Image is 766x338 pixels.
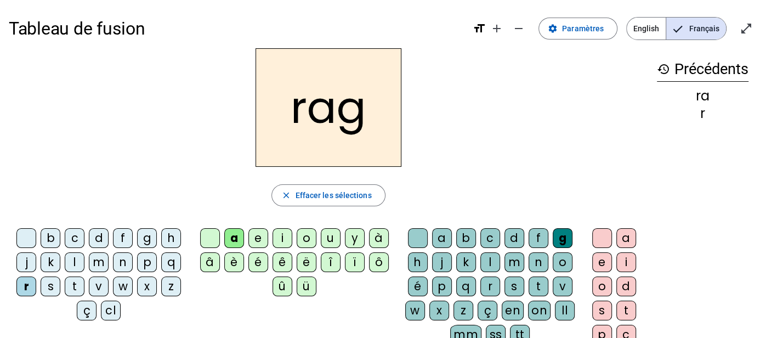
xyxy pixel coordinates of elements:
[405,301,425,320] div: w
[504,277,524,296] div: s
[113,252,133,272] div: n
[65,252,84,272] div: l
[369,252,389,272] div: ô
[480,252,500,272] div: l
[616,277,636,296] div: d
[137,277,157,296] div: x
[490,22,503,35] mat-icon: add
[456,252,476,272] div: k
[16,277,36,296] div: r
[161,277,181,296] div: z
[538,18,617,40] button: Paramètres
[480,277,500,296] div: r
[408,252,428,272] div: h
[408,277,428,296] div: é
[473,22,486,35] mat-icon: format_size
[256,48,401,167] h2: rag
[657,107,748,120] div: r
[627,18,666,40] span: English
[429,301,449,320] div: x
[508,18,530,40] button: Diminuer la taille de la police
[548,24,558,33] mat-icon: settings
[273,277,292,296] div: û
[9,11,464,46] h1: Tableau de fusion
[616,252,636,272] div: i
[89,277,109,296] div: v
[161,228,181,248] div: h
[224,228,244,248] div: a
[113,228,133,248] div: f
[616,301,636,320] div: t
[478,301,497,320] div: ç
[553,277,572,296] div: v
[161,252,181,272] div: q
[528,301,551,320] div: on
[562,22,604,35] span: Paramètres
[555,301,575,320] div: ll
[657,89,748,103] div: ra
[486,18,508,40] button: Augmenter la taille de la police
[295,189,371,202] span: Effacer les sélections
[529,252,548,272] div: n
[224,252,244,272] div: è
[137,252,157,272] div: p
[666,18,726,40] span: Français
[41,277,60,296] div: s
[273,252,292,272] div: ê
[657,57,748,82] h3: Précédents
[456,277,476,296] div: q
[592,301,612,320] div: s
[137,228,157,248] div: g
[248,252,268,272] div: é
[281,190,291,200] mat-icon: close
[504,228,524,248] div: d
[626,17,727,40] mat-button-toggle-group: Language selection
[529,228,548,248] div: f
[297,277,316,296] div: ü
[113,277,133,296] div: w
[529,277,548,296] div: t
[89,252,109,272] div: m
[321,228,341,248] div: u
[369,228,389,248] div: à
[502,301,524,320] div: en
[456,228,476,248] div: b
[432,277,452,296] div: p
[41,228,60,248] div: b
[271,184,385,206] button: Effacer les sélections
[345,228,365,248] div: y
[297,228,316,248] div: o
[553,252,572,272] div: o
[16,252,36,272] div: j
[616,228,636,248] div: a
[297,252,316,272] div: ë
[65,277,84,296] div: t
[657,63,670,76] mat-icon: history
[735,18,757,40] button: Entrer en plein écran
[432,252,452,272] div: j
[321,252,341,272] div: î
[740,22,753,35] mat-icon: open_in_full
[41,252,60,272] div: k
[480,228,500,248] div: c
[77,301,97,320] div: ç
[504,252,524,272] div: m
[592,277,612,296] div: o
[200,252,220,272] div: â
[273,228,292,248] div: i
[248,228,268,248] div: e
[89,228,109,248] div: d
[101,301,121,320] div: cl
[512,22,525,35] mat-icon: remove
[453,301,473,320] div: z
[345,252,365,272] div: ï
[592,252,612,272] div: e
[65,228,84,248] div: c
[432,228,452,248] div: a
[553,228,572,248] div: g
